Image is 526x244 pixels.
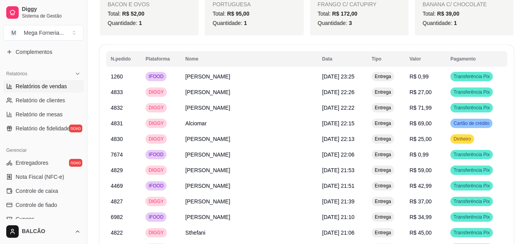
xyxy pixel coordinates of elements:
[122,11,144,17] span: R$ 52,00
[452,167,491,173] span: Transferência Pix
[3,46,84,58] a: Complementos
[6,71,27,77] span: Relatórios
[332,11,358,17] span: R$ 172,00
[147,120,165,126] span: DIGGY
[452,214,491,220] span: Transferência Pix
[111,105,123,111] span: 4832
[181,162,317,178] td: [PERSON_NAME]
[108,1,149,7] span: BACON E OVOS
[452,230,491,236] span: Transferência Pix
[3,80,84,93] a: Relatórios de vendas
[322,183,354,189] span: [DATE] 21:51
[10,29,18,37] span: M
[16,125,70,132] span: Relatório de fidelidade
[22,13,81,19] span: Sistema de Gestão
[452,183,491,189] span: Transferência Pix
[181,116,317,131] td: Alciomar
[373,136,393,142] span: Entrega
[373,167,393,173] span: Entrega
[3,144,84,157] div: Gerenciar
[147,230,165,236] span: DIGGY
[409,167,432,173] span: R$ 59,00
[111,120,123,126] span: 4831
[111,183,123,189] span: 4469
[181,69,317,84] td: [PERSON_NAME]
[3,25,84,41] button: Select a team
[373,73,393,80] span: Entrega
[409,105,432,111] span: R$ 71,99
[373,89,393,95] span: Entrega
[181,51,317,67] th: Nome
[141,51,181,67] th: Plataforma
[322,151,354,158] span: [DATE] 22:06
[317,51,367,67] th: Data
[213,1,251,7] span: PORTUGUESA
[181,100,317,116] td: [PERSON_NAME]
[16,187,58,195] span: Controle de caixa
[318,11,358,17] span: Total:
[3,213,84,225] a: Cupons
[405,51,446,67] th: Valor
[147,89,165,95] span: DIGGY
[111,167,123,173] span: 4829
[147,136,165,142] span: DIGGY
[452,198,491,205] span: Transferência Pix
[111,89,123,95] span: 4833
[139,20,142,26] span: 1
[22,228,71,235] span: BALCÃO
[367,51,405,67] th: Tipo
[452,151,491,158] span: Transferência Pix
[373,183,393,189] span: Entrega
[452,120,491,126] span: Cartão de crédito
[3,122,84,135] a: Relatório de fidelidadenovo
[16,82,67,90] span: Relatórios de vendas
[409,89,432,95] span: R$ 27,00
[409,136,432,142] span: R$ 25,00
[111,214,123,220] span: 6982
[409,183,432,189] span: R$ 42,99
[3,222,84,241] button: BALCÃO
[22,6,81,13] span: Diggy
[322,136,354,142] span: [DATE] 22:13
[373,198,393,205] span: Entrega
[322,167,354,173] span: [DATE] 21:53
[181,84,317,100] td: [PERSON_NAME]
[181,131,317,147] td: [PERSON_NAME]
[3,171,84,183] a: Nota Fiscal (NFC-e)
[373,230,393,236] span: Entrega
[147,167,165,173] span: DIGGY
[3,185,84,197] a: Controle de caixa
[111,136,123,142] span: 4830
[111,198,123,205] span: 4827
[213,11,249,17] span: Total:
[147,183,165,189] span: IFOOD
[16,173,64,181] span: Nota Fiscal (NFC-e)
[3,157,84,169] a: Entregadoresnovo
[452,136,473,142] span: Dinheiro
[322,230,354,236] span: [DATE] 21:06
[409,151,429,158] span: R$ 0,99
[318,1,377,7] span: FRANGO C/ CATUPIRY
[16,159,48,167] span: Entregadores
[3,94,84,107] a: Relatório de clientes
[181,147,317,162] td: [PERSON_NAME]
[3,199,84,211] a: Controle de fiado
[373,120,393,126] span: Entrega
[318,20,352,26] span: Quantidade:
[108,20,142,26] span: Quantidade:
[322,120,354,126] span: [DATE] 22:15
[373,151,393,158] span: Entrega
[423,11,459,17] span: Total:
[111,230,123,236] span: 4822
[446,51,507,67] th: Pagamento
[147,73,165,80] span: IFOOD
[106,51,141,67] th: N.pedido
[147,105,165,111] span: DIGGY
[423,20,457,26] span: Quantidade:
[322,214,354,220] span: [DATE] 21:10
[373,105,393,111] span: Entrega
[213,20,247,26] span: Quantidade:
[3,108,84,121] a: Relatório de mesas
[322,73,354,80] span: [DATE] 23:25
[227,11,250,17] span: R$ 95,00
